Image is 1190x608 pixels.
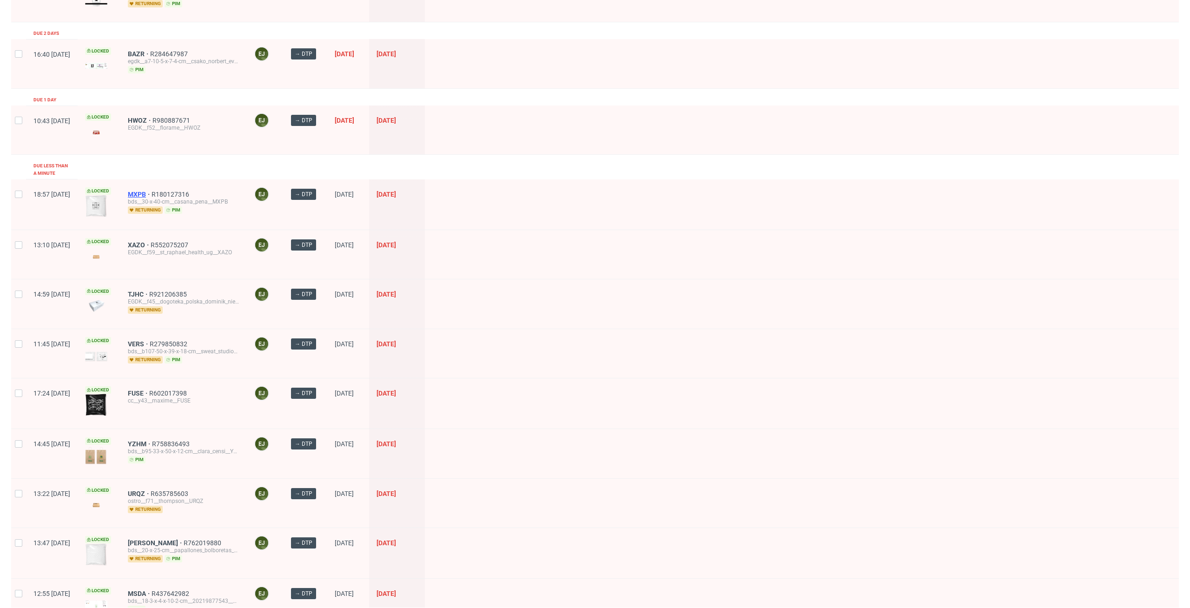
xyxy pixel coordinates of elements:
[128,397,239,404] div: cc__y43__maxime__FUSE
[295,389,312,397] span: → DTP
[295,116,312,125] span: → DTP
[150,50,190,58] a: R284647987
[128,50,150,58] a: BAZR
[149,390,189,397] a: R602017398
[150,340,189,348] a: R279850832
[33,96,56,104] div: Due 1 day
[295,290,312,298] span: → DTP
[33,162,70,177] div: Due less than a minute
[128,249,239,256] div: EGDK__f59__st_raphael_health_ug__XAZO
[128,539,184,547] a: [PERSON_NAME]
[335,241,354,249] span: [DATE]
[377,291,396,298] span: [DATE]
[128,456,145,463] span: pim
[335,191,354,198] span: [DATE]
[128,198,239,205] div: bds__30-x-40-cm__casana_pena__MXPB
[128,597,239,605] div: bds__18-3-x-4-x-10-2-cm__20219877543__MSDA
[85,47,111,55] span: Locked
[165,206,182,214] span: pim
[152,590,191,597] a: R437642982
[128,191,152,198] span: MXPB
[85,288,111,295] span: Locked
[33,191,70,198] span: 18:57 [DATE]
[335,50,354,58] span: [DATE]
[128,241,151,249] span: XAZO
[255,587,268,600] figcaption: EJ
[255,337,268,350] figcaption: EJ
[128,356,163,363] span: returning
[165,555,182,562] span: pim
[377,390,396,397] span: [DATE]
[255,536,268,549] figcaption: EJ
[85,543,107,566] img: version_two_editor_design
[335,117,354,124] span: [DATE]
[85,113,111,121] span: Locked
[377,241,396,249] span: [DATE]
[128,117,152,124] span: HWOZ
[255,487,268,500] figcaption: EJ
[152,440,192,448] a: R758836493
[128,590,152,597] a: MSDA
[335,440,354,448] span: [DATE]
[255,288,268,301] figcaption: EJ
[255,387,268,400] figcaption: EJ
[85,238,111,245] span: Locked
[377,191,396,198] span: [DATE]
[85,447,107,465] img: version_two_editor_design
[33,590,70,597] span: 12:55 [DATE]
[255,188,268,201] figcaption: EJ
[85,63,107,69] img: version_two_editor_design.png
[128,206,163,214] span: returning
[128,124,239,132] div: EGDK__f52__florame__HWOZ
[295,50,312,58] span: → DTP
[128,291,149,298] a: TJHC
[128,448,239,455] div: bds__b95-33-x-50-x-12-cm__clara_censi__YZHM
[335,590,354,597] span: [DATE]
[335,539,354,547] span: [DATE]
[85,536,111,543] span: Locked
[377,440,396,448] span: [DATE]
[128,340,150,348] span: VERS
[33,440,70,448] span: 14:45 [DATE]
[149,291,189,298] a: R921206385
[85,195,107,217] img: version_two_editor_design
[128,390,149,397] a: FUSE
[377,590,396,597] span: [DATE]
[377,50,396,58] span: [DATE]
[152,191,191,198] a: R180127316
[128,555,163,562] span: returning
[85,499,107,511] img: version_two_editor_design.png
[33,117,70,125] span: 10:43 [DATE]
[33,30,59,37] div: Due 2 days
[295,539,312,547] span: → DTP
[85,337,111,344] span: Locked
[33,390,70,397] span: 17:24 [DATE]
[128,490,151,497] span: URQZ
[295,440,312,448] span: → DTP
[33,539,70,547] span: 13:47 [DATE]
[151,241,190,249] a: R552075207
[152,117,192,124] a: R980887671
[85,350,107,362] img: version_two_editor_design
[85,587,111,595] span: Locked
[85,437,111,445] span: Locked
[295,589,312,598] span: → DTP
[85,251,107,263] img: version_two_editor_design
[85,300,107,312] img: data
[128,348,239,355] div: bds__b107-50-x-39-x-18-cm__sweat_studio_sl__VERS
[128,497,239,505] div: ostro__f71__thompson__URQZ
[295,190,312,198] span: → DTP
[377,539,396,547] span: [DATE]
[33,340,70,348] span: 11:45 [DATE]
[335,340,354,348] span: [DATE]
[128,306,163,314] span: returning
